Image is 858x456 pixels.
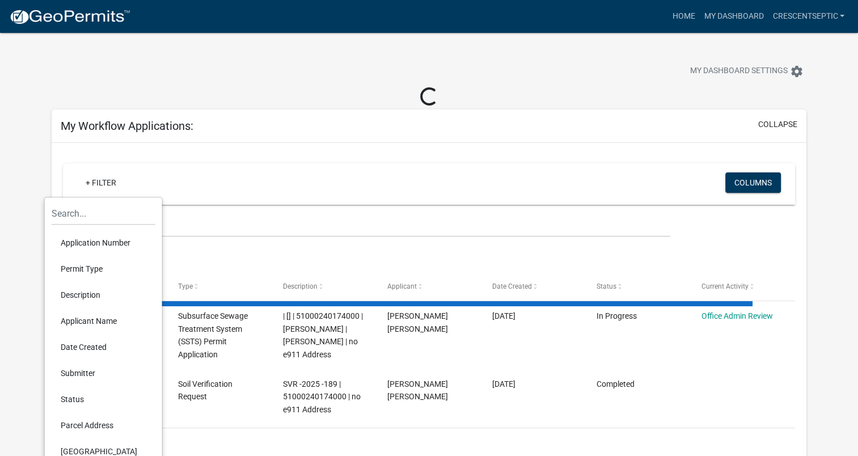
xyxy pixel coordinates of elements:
datatable-header-cell: Current Activity [690,273,794,300]
span: Status [597,282,616,290]
span: Completed [597,379,635,389]
span: | [] | 51000240174000 | STEVEN C SHEETS | LISA SHEETS | no e911 Address [283,311,363,359]
li: Date Created [52,334,155,360]
span: Type [178,282,193,290]
button: My Dashboard Settingssettings [681,60,813,82]
i: settings [790,65,804,78]
button: collapse [758,119,797,130]
datatable-header-cell: Applicant [377,273,481,300]
span: Description [283,282,318,290]
span: Subsurface Sewage Treatment System (SSTS) Permit Application [178,311,248,359]
span: Peter Ross Johnson [387,311,448,333]
datatable-header-cell: Description [272,273,377,300]
span: My Dashboard Settings [690,65,788,78]
li: Status [52,386,155,412]
li: Applicant Name [52,308,155,334]
span: Current Activity [701,282,748,290]
input: Search... [52,202,155,225]
button: Columns [725,172,781,193]
span: Peter Ross Johnson [387,379,448,402]
input: Search for applications [63,214,670,237]
span: Soil Verification Request [178,379,233,402]
h5: My Workflow Applications: [61,119,193,133]
span: 08/11/2025 [492,311,515,320]
a: My Dashboard [699,6,768,27]
span: Applicant [387,282,417,290]
datatable-header-cell: Date Created [481,273,585,300]
li: Submitter [52,360,155,386]
span: In Progress [597,311,637,320]
a: Crescentseptic [768,6,849,27]
li: Permit Type [52,256,155,282]
a: Home [667,6,699,27]
li: Description [52,282,155,308]
span: 07/07/2025 [492,379,515,389]
li: Parcel Address [52,412,155,438]
span: SVR -2025 -189 | 51000240174000 | no e911 Address [283,379,361,415]
datatable-header-cell: Type [167,273,272,300]
li: Application Number [52,230,155,256]
a: + Filter [77,172,125,193]
span: Date Created [492,282,532,290]
a: Office Admin Review [701,311,772,320]
datatable-header-cell: Status [586,273,690,300]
